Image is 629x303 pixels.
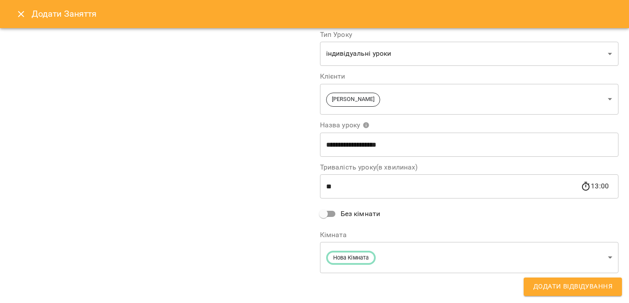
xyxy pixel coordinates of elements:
[320,242,619,273] div: Нова Кімната
[533,281,612,292] span: Додати Відвідування
[328,254,374,262] span: Нова Кімната
[11,4,32,25] button: Close
[320,73,619,80] label: Клієнти
[327,95,380,104] span: [PERSON_NAME]
[320,31,619,38] label: Тип Уроку
[32,7,618,21] h6: Додати Заняття
[320,83,619,115] div: [PERSON_NAME]
[524,278,622,296] button: Додати Відвідування
[320,42,619,66] div: індивідуальні уроки
[341,209,381,219] span: Без кімнати
[320,164,619,171] label: Тривалість уроку(в хвилинах)
[320,231,619,238] label: Кімната
[320,122,370,129] span: Назва уроку
[363,122,370,129] svg: Вкажіть назву уроку або виберіть клієнтів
